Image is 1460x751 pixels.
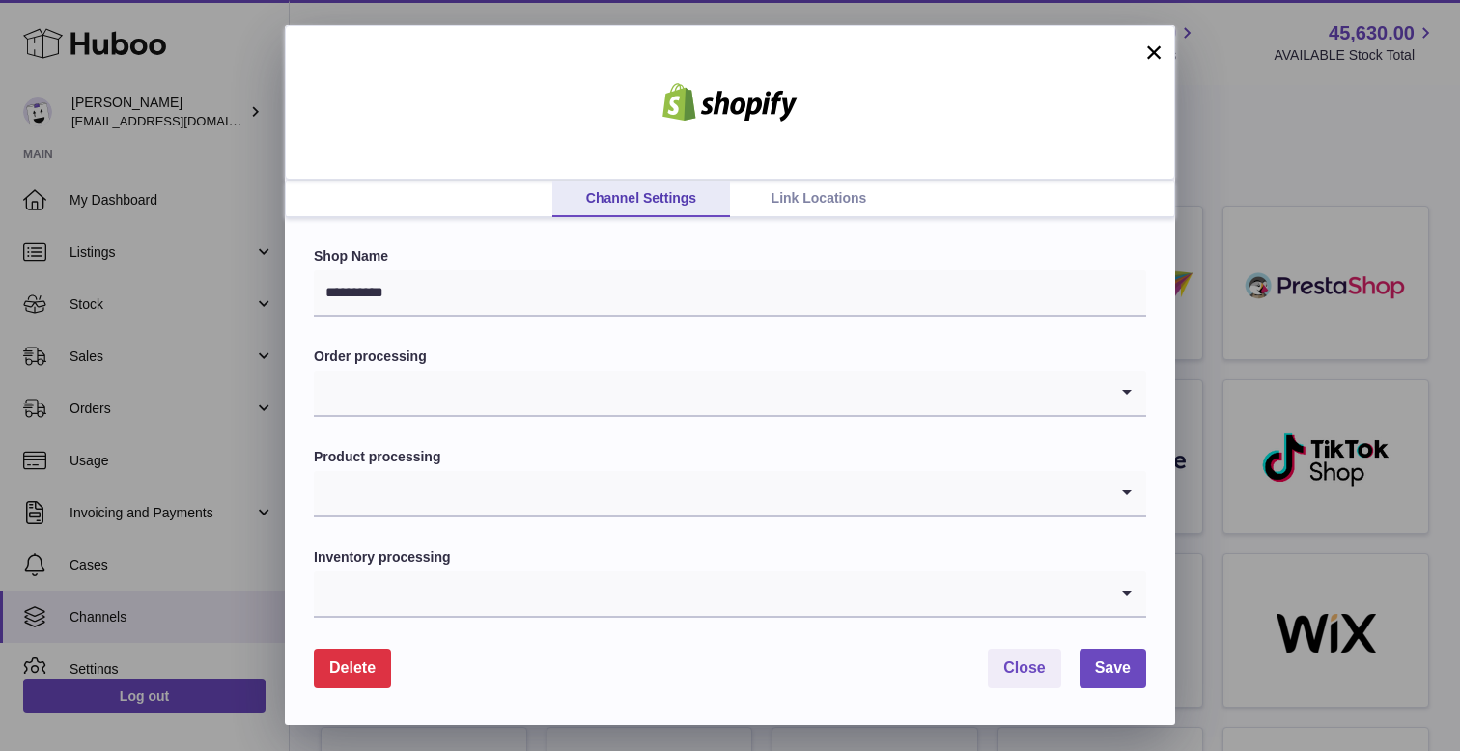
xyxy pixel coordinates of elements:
label: Shop Name [314,247,1146,265]
div: Search for option [314,471,1146,517]
label: Order processing [314,348,1146,366]
a: Channel Settings [552,181,730,217]
input: Search for option [314,471,1108,515]
div: Search for option [314,571,1146,618]
button: × [1142,41,1165,64]
span: Delete [329,659,376,676]
button: Delete [314,649,391,688]
span: Save [1095,659,1131,676]
label: Inventory processing [314,548,1146,567]
label: Product processing [314,448,1146,466]
img: shopify [648,83,812,122]
div: Search for option [314,371,1146,417]
button: Close [988,649,1061,688]
input: Search for option [314,371,1108,415]
input: Search for option [314,571,1108,616]
button: Save [1080,649,1146,688]
span: Close [1003,659,1046,676]
a: Link Locations [730,181,908,217]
